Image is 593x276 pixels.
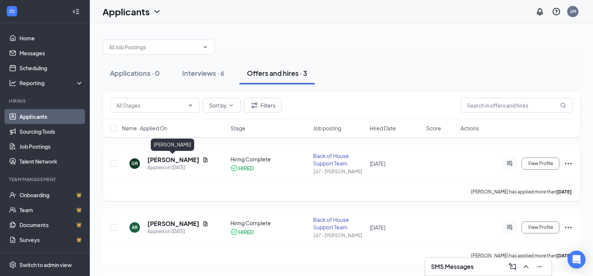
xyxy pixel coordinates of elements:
p: [PERSON_NAME] has applied more than . [471,252,573,259]
span: Stage [230,124,245,132]
svg: WorkstreamLogo [8,7,16,15]
h1: Applicants [103,5,150,18]
div: [PERSON_NAME] [151,139,194,151]
a: SurveysCrown [19,232,83,247]
svg: CheckmarkCircle [230,228,238,236]
span: Name · Applied On [122,124,167,132]
svg: ComposeMessage [508,262,517,271]
button: ChevronUp [520,261,532,273]
div: HIRED [238,228,254,236]
span: Score [426,124,441,132]
svg: Notifications [535,7,544,16]
svg: Settings [9,261,16,269]
div: Team Management [9,176,82,183]
div: 167 - [PERSON_NAME] [313,232,365,239]
a: Messages [19,46,83,61]
div: HIRED [238,164,254,172]
svg: ChevronDown [228,102,234,108]
svg: Document [202,221,208,227]
a: TeamCrown [19,202,83,217]
svg: ActiveChat [505,224,514,230]
span: [DATE] [370,224,385,231]
a: Talent Network [19,154,83,169]
span: View Profile [528,225,553,230]
span: Job posting [313,124,341,132]
div: Applied on [DATE] [147,228,208,235]
a: OnboardingCrown [19,187,83,202]
div: GR [131,160,138,167]
h3: SMS Messages [431,263,474,271]
button: Minimize [534,261,545,273]
div: Applied on [DATE] [147,164,208,171]
h5: [PERSON_NAME] [147,220,199,228]
input: Search in offers and hires [461,98,573,113]
svg: Filter [250,101,259,110]
svg: Ellipses [564,223,573,232]
svg: Document [202,157,208,163]
b: [DATE] [556,189,572,195]
p: [PERSON_NAME] has applied more than . [471,189,573,195]
div: Hiring [9,98,82,104]
div: Open Intercom Messenger [568,251,586,269]
div: Back of House Support Team [313,152,365,167]
div: Hiring Complete [230,219,309,227]
button: ComposeMessage [507,261,519,273]
svg: ChevronDown [153,7,162,16]
div: AR [132,224,138,230]
svg: CheckmarkCircle [230,164,238,172]
span: [DATE] [370,160,385,167]
svg: Ellipses [564,159,573,168]
div: Reporting [19,79,84,87]
button: View Profile [522,221,559,233]
div: Back of House Support Team [313,216,365,231]
span: Hired Date [370,124,396,132]
svg: ChevronDown [187,102,193,108]
h5: [PERSON_NAME] [147,156,199,164]
a: Home [19,31,83,46]
button: Filter Filters [244,98,282,113]
b: [DATE] [556,253,572,258]
div: Interviews · 6 [182,68,224,78]
svg: QuestionInfo [552,7,561,16]
svg: Minimize [535,262,544,271]
button: View Profile [522,158,559,170]
svg: MagnifyingGlass [560,102,566,108]
svg: Collapse [72,8,80,15]
a: DocumentsCrown [19,217,83,232]
svg: Analysis [9,79,16,87]
svg: ChevronDown [202,44,208,50]
input: All Stages [116,101,184,109]
button: Sort byChevronDown [203,98,241,113]
span: Actions [461,124,479,132]
a: Scheduling [19,61,83,75]
div: Hiring Complete [230,155,309,163]
div: 167 - [PERSON_NAME] [313,168,365,175]
span: Sort by [209,103,227,108]
a: Job Postings [19,139,83,154]
a: Sourcing Tools [19,124,83,139]
span: View Profile [528,161,553,166]
div: Applications · 0 [110,68,160,78]
a: Applicants [19,109,83,124]
div: Switch to admin view [19,261,72,269]
svg: ChevronUp [522,262,531,271]
div: 1M [570,8,576,15]
div: Offers and hires · 3 [247,68,307,78]
svg: ActiveChat [505,161,514,167]
input: All Job Postings [109,43,199,51]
